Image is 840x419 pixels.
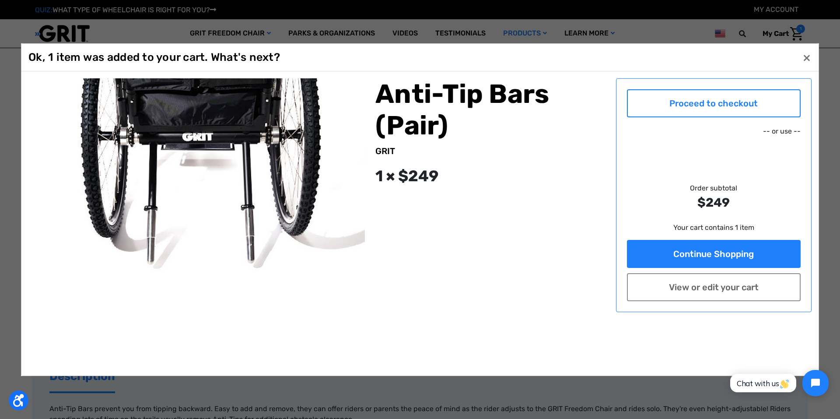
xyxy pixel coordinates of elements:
[627,273,801,301] a: View or edit your cart
[28,50,280,63] h1: Ok, 1 item was added to your cart. What's next?
[375,78,605,141] h2: Anti-Tip Bars (Pair)
[627,183,801,211] div: Order subtotal
[375,164,605,187] div: 1 × $249
[375,144,605,157] div: GRIT
[39,78,365,296] img: GRIT Anti-Tip Bars: back of GRIT Freedom Chair with anti-tip balance sticks pair installed at rea...
[721,363,836,404] iframe: Tidio Chat
[627,222,801,232] p: Your cart contains 1 item
[627,89,801,117] a: Proceed to checkout
[627,193,801,211] strong: $249
[627,140,801,157] iframe: PayPal-paypal
[803,49,811,66] span: ×
[627,126,801,136] p: -- or use --
[627,239,801,268] a: Continue Shopping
